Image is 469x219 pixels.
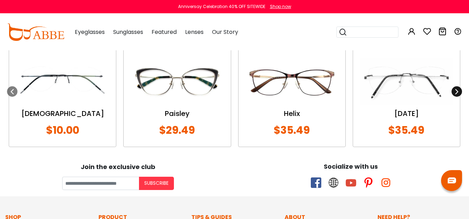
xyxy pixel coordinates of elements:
[159,123,195,138] span: $29.49
[152,28,177,36] span: Featured
[448,177,456,183] img: chat
[16,108,109,119] a: [DEMOGRAPHIC_DATA]
[360,58,453,105] img: Karma
[185,28,204,36] span: Lenses
[363,177,374,188] span: pinterest
[178,3,265,10] div: Anniversay Celebration 40% OFF SITEWIDE
[388,123,424,138] span: $35.49
[381,177,391,188] span: instagram
[7,23,64,41] img: abbeglasses.com
[266,3,291,9] a: Shop now
[5,161,231,171] div: Join the exclusive club
[212,28,238,36] span: Our Story
[270,3,291,10] div: Shop now
[238,162,464,171] div: Socialize with us
[62,177,139,190] input: Your email
[246,108,338,119] a: Helix
[113,28,143,36] span: Sunglasses
[131,108,223,119] a: Paisley
[328,177,339,188] span: twitter
[246,58,338,105] img: Helix
[360,108,453,119] a: [DATE]
[46,123,79,138] span: $10.00
[274,123,310,138] span: $35.49
[346,177,356,188] span: youtube
[311,177,321,188] span: facebook
[131,58,223,105] img: Paisley
[16,58,109,105] img: Huguenot
[139,177,174,190] button: Subscribe
[75,28,105,36] span: Eyeglasses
